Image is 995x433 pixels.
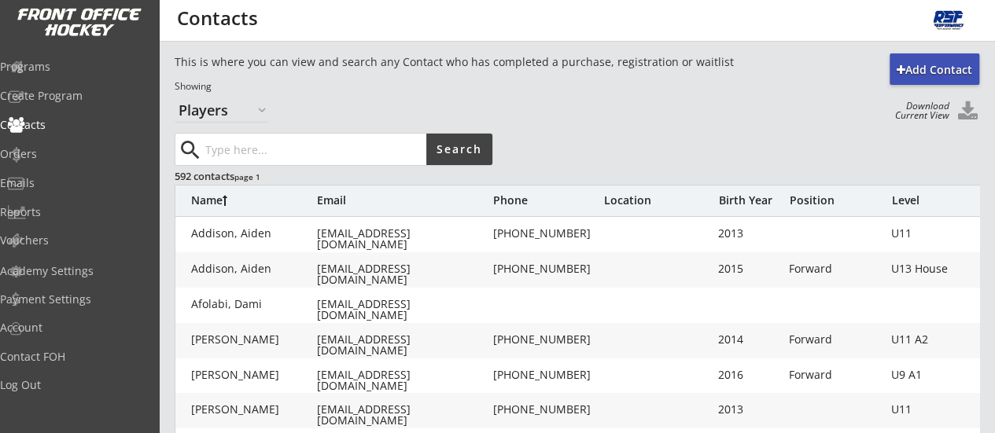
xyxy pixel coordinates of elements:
div: Name [191,195,317,206]
div: Phone [493,195,603,206]
div: Position [789,195,883,206]
div: Afolabi, Dami [191,299,317,310]
div: [EMAIL_ADDRESS][DOMAIN_NAME] [317,334,490,356]
div: 2015 [718,263,781,274]
font: page 1 [234,171,260,182]
div: [PHONE_NUMBER] [493,369,603,380]
button: search [177,138,203,163]
button: Click to download all Contacts. Your browser settings may try to block it, check your security se... [956,101,979,123]
div: 2013 [718,404,781,415]
div: [PERSON_NAME] [191,404,317,415]
div: 2014 [718,334,781,345]
button: Search [426,134,492,165]
div: Birth Year [718,195,781,206]
div: Add Contact [890,62,979,78]
div: [PHONE_NUMBER] [493,334,603,345]
div: U11 A2 [891,334,986,345]
div: Showing [175,80,837,94]
div: Forward [789,334,883,345]
div: Level [892,195,986,206]
div: Forward [789,369,883,380]
div: [PERSON_NAME] [191,334,317,345]
div: [EMAIL_ADDRESS][DOMAIN_NAME] [317,263,490,285]
div: 2013 [718,228,781,239]
div: [EMAIL_ADDRESS][DOMAIN_NAME] [317,228,490,250]
div: [PHONE_NUMBER] [493,404,603,415]
input: Type here... [202,134,426,165]
div: U13 House [891,263,986,274]
div: Email [317,195,490,206]
div: [PHONE_NUMBER] [493,228,603,239]
div: U11 [891,228,986,239]
div: [EMAIL_ADDRESS][DOMAIN_NAME] [317,369,490,391]
div: [PERSON_NAME] [191,369,317,380]
div: U9 A1 [891,369,986,380]
div: Addison, Aiden [191,228,317,239]
div: [EMAIL_ADDRESS][DOMAIN_NAME] [317,404,490,426]
div: U11 [891,404,986,415]
div: [PHONE_NUMBER] [493,263,603,274]
div: Location [604,195,714,206]
div: Addison, Aiden [191,263,317,274]
div: Forward [789,263,883,274]
div: This is where you can view and search any Contact who has completed a purchase, registration or w... [175,54,837,70]
div: [EMAIL_ADDRESS][DOMAIN_NAME] [317,299,490,321]
div: 2016 [718,369,781,380]
div: Download Current View [887,101,949,120]
div: 592 contacts [175,169,490,183]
